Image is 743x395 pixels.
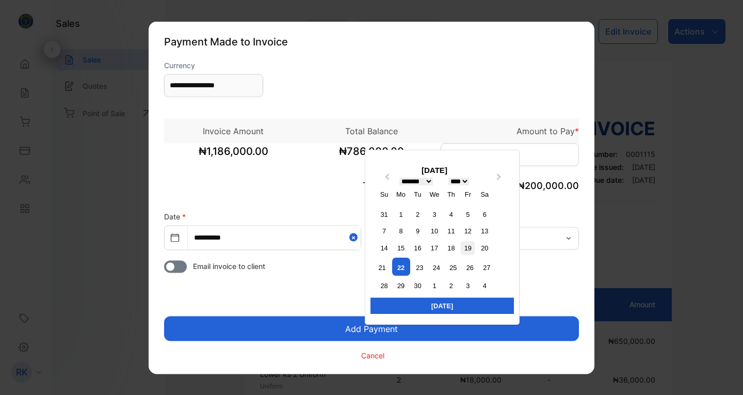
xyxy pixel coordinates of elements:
[361,350,384,361] p: Cancel
[377,208,391,222] div: Choose Sunday, August 31st, 2025
[444,208,458,222] div: Choose Thursday, September 4th, 2025
[461,208,475,222] div: Choose Friday, September 5th, 2025
[394,241,408,255] div: Choose Monday, September 15th, 2025
[444,241,458,255] div: Choose Thursday, September 18th, 2025
[193,260,265,271] span: Email invoice to client
[461,224,475,238] div: Choose Friday, September 12th, 2025
[349,226,361,249] button: Close
[441,124,579,137] p: Amount to Pay
[461,241,475,255] div: Choose Friday, September 19th, 2025
[374,206,495,294] div: month 2025-09
[302,178,441,192] p: Total Paid (NGN)
[164,316,579,341] button: Add Payment
[164,124,302,137] p: Invoice Amount
[164,59,263,70] label: Currency
[478,187,492,201] div: Sa
[394,187,408,201] div: Mo
[427,241,441,255] div: Choose Wednesday, September 17th, 2025
[377,224,391,238] div: Choose Sunday, September 7th, 2025
[446,261,460,275] div: Choose Thursday, September 25th, 2025
[411,279,425,293] div: Choose Tuesday, September 30th, 2025
[302,143,441,169] span: ₦786,000.00
[461,279,475,293] div: Choose Friday, October 3rd, 2025
[413,261,427,275] div: Choose Tuesday, September 23rd, 2025
[370,165,498,177] div: [DATE]
[429,261,443,275] div: Choose Wednesday, September 24th, 2025
[302,124,441,137] p: Total Balance
[377,241,391,255] div: Choose Sunday, September 14th, 2025
[411,241,425,255] div: Choose Tuesday, September 16th, 2025
[480,261,494,275] div: Choose Saturday, September 27th, 2025
[164,143,302,169] span: ₦1,186,000.00
[378,171,394,188] button: Previous Month
[427,208,441,222] div: Choose Wednesday, September 3rd, 2025
[461,187,475,201] div: Fr
[392,258,410,276] div: Choose Monday, September 22nd, 2025
[427,187,441,201] div: We
[377,279,391,293] div: Choose Sunday, September 28th, 2025
[492,171,508,188] button: Next Month
[394,208,408,222] div: Choose Monday, September 1st, 2025
[411,208,425,222] div: Choose Tuesday, September 2nd, 2025
[377,187,391,201] div: Su
[8,4,39,35] button: Open LiveChat chat widget
[164,34,579,49] p: Payment Made to Invoice
[478,224,492,238] div: Choose Saturday, September 13th, 2025
[370,297,514,314] div: [DATE]
[518,180,579,191] span: ₦200,000.00
[444,187,458,201] div: Th
[394,279,408,293] div: Choose Monday, September 29th, 2025
[427,279,441,293] div: Choose Wednesday, October 1st, 2025
[411,224,425,238] div: Choose Tuesday, September 9th, 2025
[478,241,492,255] div: Choose Saturday, September 20th, 2025
[478,208,492,222] div: Choose Saturday, September 6th, 2025
[427,224,441,238] div: Choose Wednesday, September 10th, 2025
[478,279,492,293] div: Choose Saturday, October 4th, 2025
[444,279,458,293] div: Choose Thursday, October 2nd, 2025
[164,212,186,220] label: Date
[463,261,477,275] div: Choose Friday, September 26th, 2025
[444,224,458,238] div: Choose Thursday, September 11th, 2025
[394,224,408,238] div: Choose Monday, September 8th, 2025
[411,187,425,201] div: Tu
[375,261,389,275] div: Choose Sunday, September 21st, 2025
